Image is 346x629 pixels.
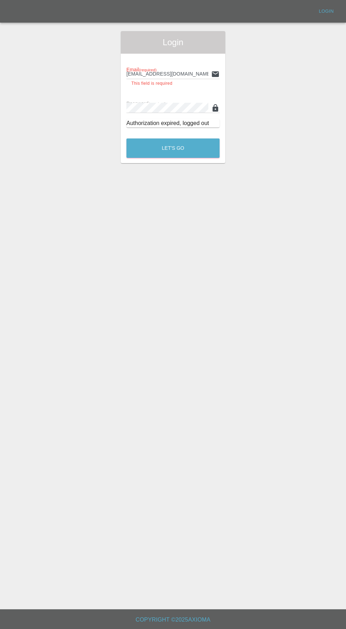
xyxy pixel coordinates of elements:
[6,615,340,625] h6: Copyright © 2025 Axioma
[126,67,156,72] span: Email
[126,37,220,48] span: Login
[139,68,157,72] small: (required)
[149,102,166,106] small: (required)
[131,80,215,87] p: This field is required
[126,138,220,158] button: Let's Go
[126,101,166,106] span: Password
[126,119,220,127] div: Authorization expired, logged out
[315,6,338,17] a: Login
